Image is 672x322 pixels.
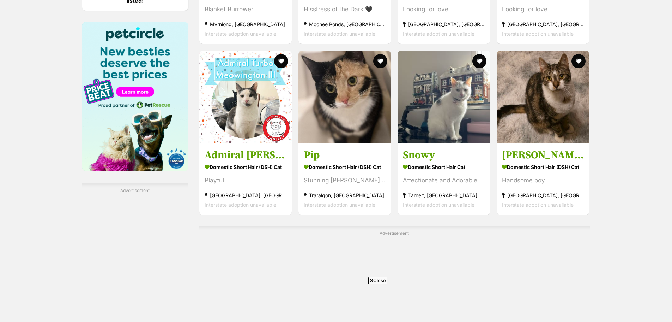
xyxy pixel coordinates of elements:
[502,176,584,185] div: Handsome boy
[205,191,286,200] strong: [GEOGRAPHIC_DATA], [GEOGRAPHIC_DATA]
[304,202,375,208] span: Interstate adoption unavailable
[502,5,584,14] div: Looking for love
[205,202,276,208] span: Interstate adoption unavailable
[205,148,286,162] h3: Admiral [PERSON_NAME] *9 Lives Project*
[572,54,586,68] button: favourite
[304,31,375,37] span: Interstate adoption unavailable
[304,191,386,200] strong: Traralgon, [GEOGRAPHIC_DATA]
[304,19,386,29] strong: Moonee Ponds, [GEOGRAPHIC_DATA]
[199,51,292,143] img: Admiral Turbo Meowington III *9 Lives Project* - Domestic Short Hair (DSH) Cat
[274,54,288,68] button: favourite
[208,287,465,318] iframe: Advertisement
[199,143,292,215] a: Admiral [PERSON_NAME] *9 Lives Project* Domestic Short Hair (DSH) Cat Playful [GEOGRAPHIC_DATA], ...
[403,176,485,185] div: Affectionate and Adorable
[502,191,584,200] strong: [GEOGRAPHIC_DATA], [GEOGRAPHIC_DATA]
[472,54,486,68] button: favourite
[403,191,485,200] strong: Tarneit, [GEOGRAPHIC_DATA]
[403,162,485,172] strong: Domestic Short Hair Cat
[205,176,286,185] div: Playful
[205,162,286,172] strong: Domestic Short Hair (DSH) Cat
[205,31,276,37] span: Interstate adoption unavailable
[502,202,574,208] span: Interstate adoption unavailable
[304,176,386,185] div: Stunning [PERSON_NAME] 😍
[502,148,584,162] h3: [PERSON_NAME]
[205,5,286,14] div: Blanket Burrower
[398,51,490,143] img: Snowy - Domestic Short Hair Cat
[298,143,391,215] a: Pip Domestic Short Hair (DSH) Cat Stunning [PERSON_NAME] 😍 Traralgon, [GEOGRAPHIC_DATA] Interstat...
[497,51,589,143] img: Romeo - Domestic Short Hair (DSH) Cat
[403,31,474,37] span: Interstate adoption unavailable
[497,143,589,215] a: [PERSON_NAME] Domestic Short Hair (DSH) Cat Handsome boy [GEOGRAPHIC_DATA], [GEOGRAPHIC_DATA] Int...
[373,54,387,68] button: favourite
[205,19,286,29] strong: Myrniong, [GEOGRAPHIC_DATA]
[403,19,485,29] strong: [GEOGRAPHIC_DATA], [GEOGRAPHIC_DATA]
[368,277,387,284] span: Close
[502,31,574,37] span: Interstate adoption unavailable
[398,143,490,215] a: Snowy Domestic Short Hair Cat Affectionate and Adorable Tarneit, [GEOGRAPHIC_DATA] Interstate ado...
[304,5,386,14] div: Hisstress of the Dark 🖤
[403,5,485,14] div: Looking for love
[502,19,584,29] strong: [GEOGRAPHIC_DATA], [GEOGRAPHIC_DATA]
[403,202,474,208] span: Interstate adoption unavailable
[298,51,391,143] img: Pip - Domestic Short Hair (DSH) Cat
[82,22,188,171] img: Pet Circle promo banner
[403,148,485,162] h3: Snowy
[502,162,584,172] strong: Domestic Short Hair (DSH) Cat
[304,148,386,162] h3: Pip
[304,162,386,172] strong: Domestic Short Hair (DSH) Cat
